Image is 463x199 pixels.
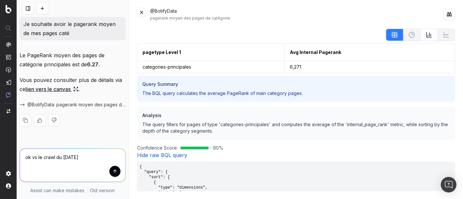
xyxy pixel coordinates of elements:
img: Activation [6,67,11,73]
p: Le PageRank moyen des pages de catégorie principales est de . [20,51,126,69]
h3: Query Summary [142,81,450,87]
div: @BotifyData [150,8,443,21]
div: Avg Internal Pagerank [290,49,341,56]
span: 90 % [213,145,223,151]
p: The query filters for pages of type 'categories-principales' and computes the average of the 'int... [142,121,450,134]
button: @BotifyData: pagerank moyen des pages de catégorie [20,101,126,108]
button: Not available for current data [438,29,455,41]
p: Vous pouvez consulter plus de détails via ce . [20,75,126,94]
div: Open Intercom Messenger [441,177,456,192]
img: Studio [6,80,11,85]
textarea: ok vs le crawl du [DATE] [20,149,125,182]
strong: 6.27 [87,61,98,68]
h3: Analysis [142,112,450,119]
span: @BotifyData: pagerank moyen des pages de catégorie [27,101,126,108]
p: The BQL query calculates the average PageRank of main category pages. [142,90,450,97]
button: BarChart [421,29,438,41]
img: Analytics [6,42,11,47]
a: lien vers le canvas [25,85,78,94]
img: Setting [6,171,11,176]
img: Assist [6,92,11,98]
td: categories-principales [137,61,284,73]
div: pagerank moyen des pages de catégorie [150,16,443,21]
a: Old version [90,187,115,194]
img: Switch project [7,109,10,113]
img: Intelligence [6,54,11,60]
p: Je souhaite avoir le pagerank moyen de mes pages caté [23,20,122,38]
div: pagetype Level 1 [143,49,181,56]
span: Confidence Score: [137,145,178,151]
img: My account [6,183,11,189]
img: Botify logo [6,5,11,13]
button: table [386,29,403,41]
div: 6,271 [290,64,450,70]
a: Hide raw BQL query [137,152,187,158]
button: Not available for current data [403,29,421,41]
p: Assist can make mistakes [30,187,84,194]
